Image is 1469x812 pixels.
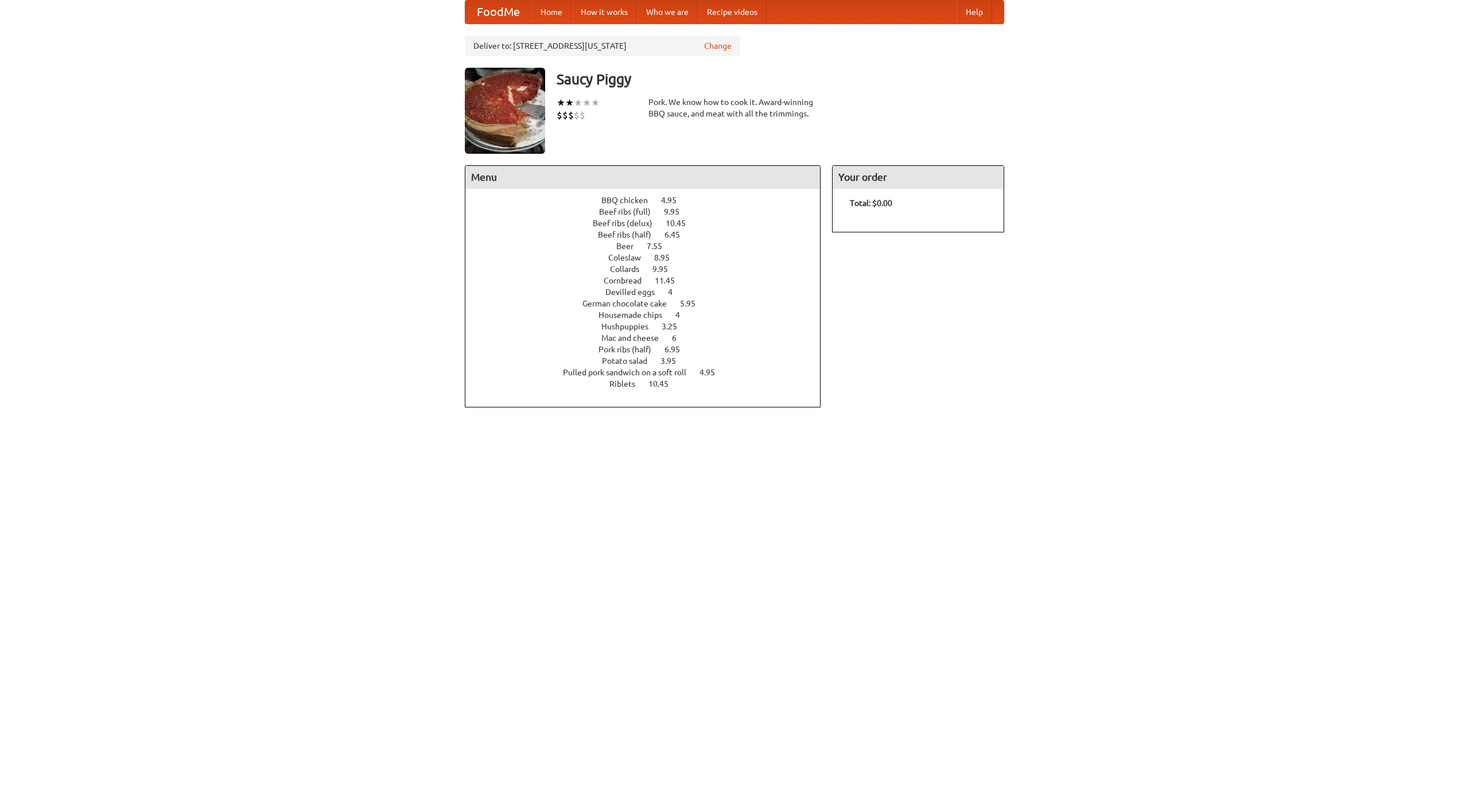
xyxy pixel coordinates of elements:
span: 11.45 [655,276,686,285]
span: Riblets [609,379,647,388]
a: How it works [572,1,637,24]
a: Beef ribs (delux) 10.45 [593,219,707,228]
a: Coleslaw 8.95 [608,253,691,262]
li: $ [557,109,562,122]
li: $ [574,109,580,122]
span: Potato salad [602,356,659,366]
a: Who we are [637,1,698,24]
li: $ [562,109,568,122]
a: Collards 9.95 [610,265,689,274]
a: Home [531,1,572,24]
span: 4 [668,287,684,297]
span: 6.95 [664,345,691,354]
span: Beer [616,242,645,251]
img: angular.jpg [465,68,545,154]
a: FoodMe [465,1,531,24]
span: Cornbread [604,276,653,285]
li: ★ [565,96,574,109]
span: 3.25 [662,322,689,331]
a: Mac and cheese 6 [601,333,698,343]
span: Coleslaw [608,253,652,262]
h4: Your order [833,166,1004,189]
span: 3.95 [660,356,687,366]
a: Potato salad 3.95 [602,356,697,366]
span: Pulled pork sandwich on a soft roll [563,368,698,377]
a: Change [704,40,732,52]
span: Mac and cheese [601,333,670,343]
span: 6 [672,333,688,343]
span: Collards [610,265,651,274]
span: Pork ribs (half) [599,345,663,354]
li: ★ [591,96,600,109]
span: 10.45 [666,219,697,228]
li: $ [580,109,585,122]
a: Beer 7.55 [616,242,683,251]
a: Housemade chips 4 [599,310,701,320]
a: Pulled pork sandwich on a soft roll 4.95 [563,368,736,377]
a: Beef ribs (full) 9.95 [599,207,701,216]
h3: Saucy Piggy [557,68,1004,91]
span: 9.95 [664,207,691,216]
a: BBQ chicken 4.95 [601,196,698,205]
span: 7.55 [647,242,674,251]
a: Cornbread 11.45 [604,276,696,285]
a: Hushpuppies 3.25 [601,322,698,331]
span: 4.95 [699,368,726,377]
span: BBQ chicken [601,196,659,205]
span: 5.95 [680,299,707,308]
a: Recipe videos [698,1,767,24]
li: ★ [557,96,565,109]
span: 4 [675,310,691,320]
span: 10.45 [648,379,680,388]
span: Housemade chips [599,310,674,320]
li: ★ [574,96,582,109]
b: Total: $0.00 [850,199,892,208]
a: German chocolate cake 5.95 [582,299,717,308]
span: Devilled eggs [605,287,666,297]
span: 4.95 [661,196,688,205]
a: Help [957,1,992,24]
span: Hushpuppies [601,322,660,331]
a: Riblets 10.45 [609,379,690,388]
a: Devilled eggs 4 [605,287,694,297]
div: Deliver to: [STREET_ADDRESS][US_STATE] [465,36,740,56]
span: 8.95 [654,253,681,262]
span: Beef ribs (half) [598,230,663,239]
a: Pork ribs (half) 6.95 [599,345,701,354]
h4: Menu [465,166,820,189]
span: Beef ribs (delux) [593,219,664,228]
span: German chocolate cake [582,299,678,308]
span: Beef ribs (full) [599,207,662,216]
span: 9.95 [652,265,679,274]
div: Pork. We know how to cook it. Award-winning BBQ sauce, and meat with all the trimmings. [648,96,821,119]
li: $ [568,109,574,122]
span: 6.45 [664,230,691,239]
a: Beef ribs (half) 6.45 [598,230,701,239]
li: ★ [582,96,591,109]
